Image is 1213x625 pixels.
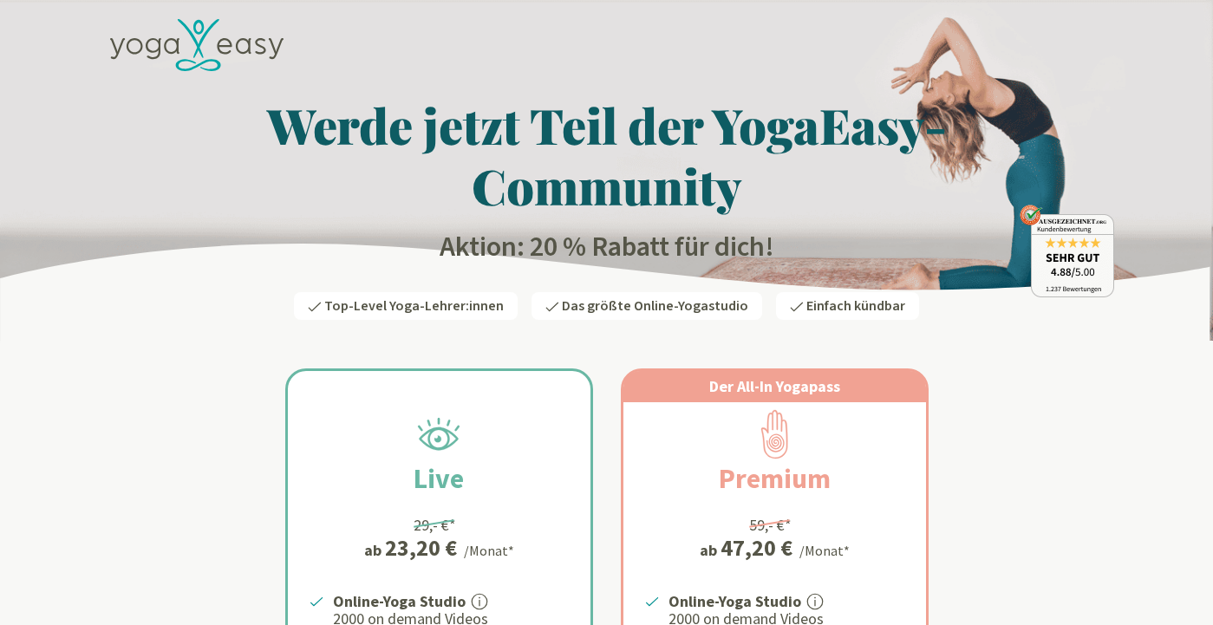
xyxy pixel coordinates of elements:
h2: Aktion: 20 % Rabatt für dich! [100,230,1114,264]
span: Das größte Online-Yogastudio [562,296,748,316]
strong: Online-Yoga Studio [333,591,466,611]
div: 47,20 € [721,537,792,559]
strong: Online-Yoga Studio [668,591,801,611]
span: ab [700,538,721,562]
span: Der All-In Yogapass [709,376,840,396]
div: /Monat* [464,540,514,561]
div: /Monat* [799,540,850,561]
div: 23,20 € [385,537,457,559]
div: 29,- €* [414,513,456,537]
div: 59,- €* [749,513,792,537]
h2: Premium [677,458,872,499]
h2: Live [372,458,505,499]
span: ab [364,538,385,562]
span: Top-Level Yoga-Lehrer:innen [324,296,504,316]
span: Einfach kündbar [806,296,905,316]
img: ausgezeichnet_badge.png [1020,205,1114,297]
h1: Werde jetzt Teil der YogaEasy-Community [100,94,1114,216]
